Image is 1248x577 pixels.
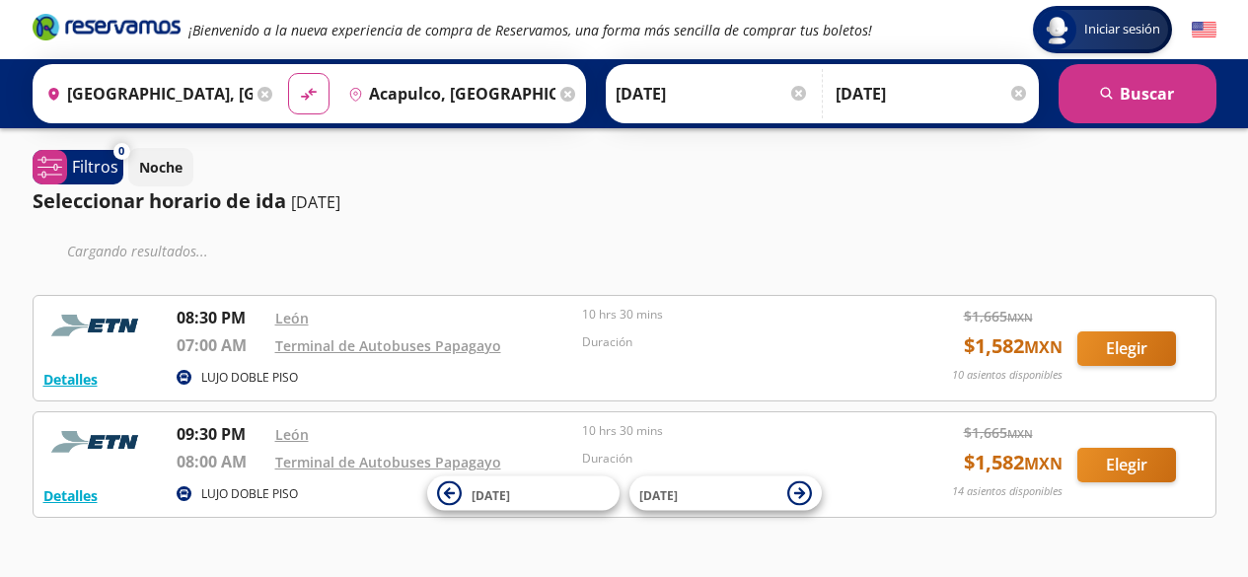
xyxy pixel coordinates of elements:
[128,148,193,186] button: Noche
[33,12,181,41] i: Brand Logo
[275,425,309,444] a: León
[275,336,501,355] a: Terminal de Autobuses Papagayo
[639,486,678,503] span: [DATE]
[118,143,124,160] span: 0
[964,448,1063,477] span: $ 1,582
[291,190,340,214] p: [DATE]
[177,306,265,329] p: 08:30 PM
[964,331,1063,361] span: $ 1,582
[43,485,98,506] button: Detalles
[1077,448,1176,482] button: Elegir
[201,369,298,387] p: LUJO DOBLE PISO
[1059,64,1216,123] button: Buscar
[1076,20,1168,39] span: Iniciar sesión
[964,422,1033,443] span: $ 1,665
[72,155,118,179] p: Filtros
[1024,336,1063,358] small: MXN
[1077,331,1176,366] button: Elegir
[1024,453,1063,474] small: MXN
[177,422,265,446] p: 09:30 PM
[43,369,98,390] button: Detalles
[952,483,1063,500] p: 14 asientos disponibles
[340,69,555,118] input: Buscar Destino
[952,367,1063,384] p: 10 asientos disponibles
[616,69,809,118] input: Elegir Fecha
[43,306,152,345] img: RESERVAMOS
[43,422,152,462] img: RESERVAMOS
[1192,18,1216,42] button: English
[177,333,265,357] p: 07:00 AM
[201,485,298,503] p: LUJO DOBLE PISO
[38,69,254,118] input: Buscar Origen
[33,12,181,47] a: Brand Logo
[427,476,620,511] button: [DATE]
[582,450,880,468] p: Duración
[275,453,501,471] a: Terminal de Autobuses Papagayo
[629,476,822,511] button: [DATE]
[582,306,880,324] p: 10 hrs 30 mins
[177,450,265,473] p: 08:00 AM
[582,422,880,440] p: 10 hrs 30 mins
[139,157,183,178] p: Noche
[67,242,208,260] em: Cargando resultados ...
[33,150,123,184] button: 0Filtros
[964,306,1033,326] span: $ 1,665
[836,69,1029,118] input: Opcional
[582,333,880,351] p: Duración
[275,309,309,327] a: León
[1007,310,1033,325] small: MXN
[1007,426,1033,441] small: MXN
[188,21,872,39] em: ¡Bienvenido a la nueva experiencia de compra de Reservamos, una forma más sencilla de comprar tus...
[33,186,286,216] p: Seleccionar horario de ida
[472,486,510,503] span: [DATE]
